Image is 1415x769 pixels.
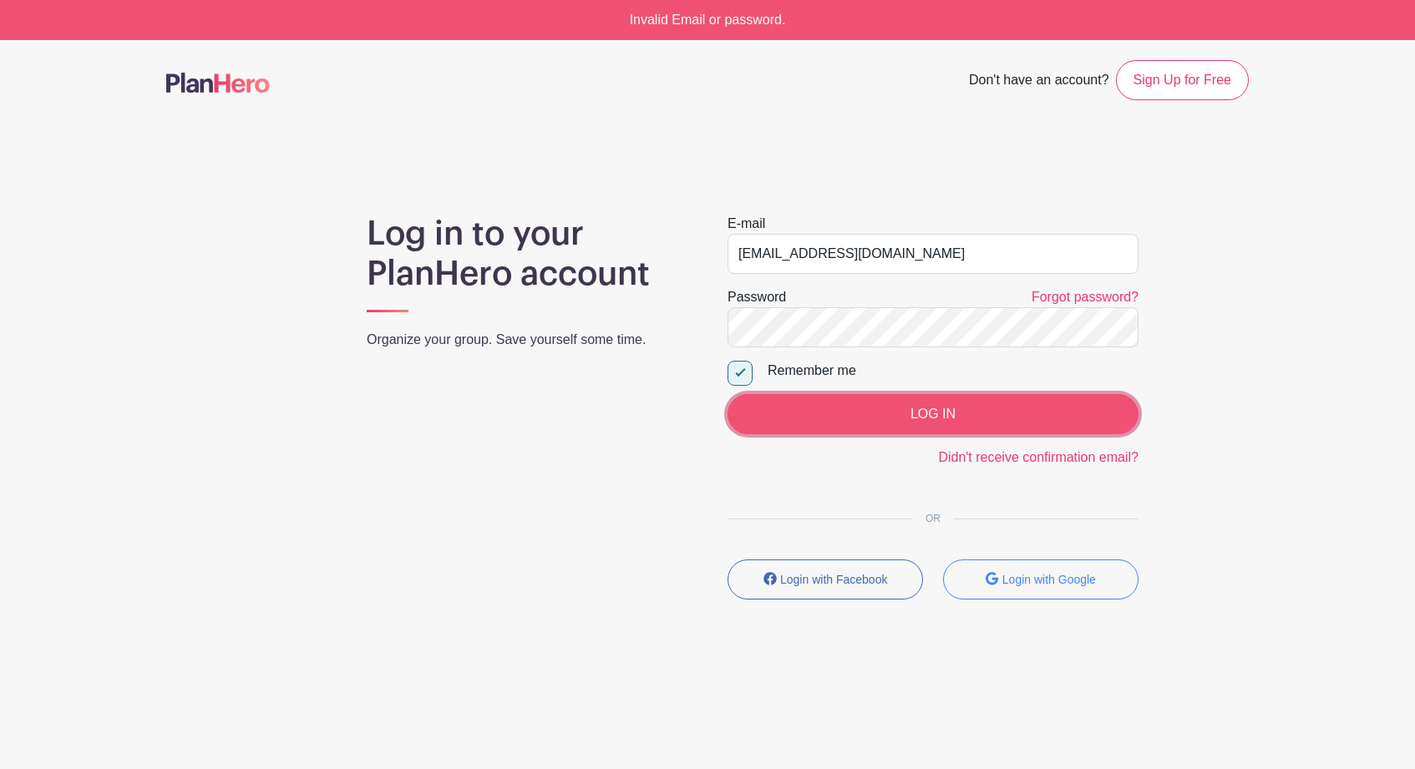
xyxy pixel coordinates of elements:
div: Remember me [768,361,1139,381]
label: E-mail [728,214,765,234]
span: Don't have an account? [969,63,1109,100]
input: e.g. julie@eventco.com [728,234,1139,274]
a: Didn't receive confirmation email? [938,450,1139,464]
img: logo-507f7623f17ff9eddc593b1ce0a138ce2505c220e1c5a4e2b4648c50719b7d32.svg [166,73,270,93]
a: Forgot password? [1032,290,1139,304]
span: OR [912,513,954,524]
a: Sign Up for Free [1116,60,1249,100]
small: Login with Google [1002,573,1096,586]
button: Login with Facebook [728,559,923,600]
button: Login with Google [943,559,1139,600]
small: Login with Facebook [780,573,887,586]
label: Password [728,287,786,307]
input: LOG IN [728,394,1139,434]
h1: Log in to your PlanHero account [367,214,687,294]
p: Organize your group. Save yourself some time. [367,330,687,350]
